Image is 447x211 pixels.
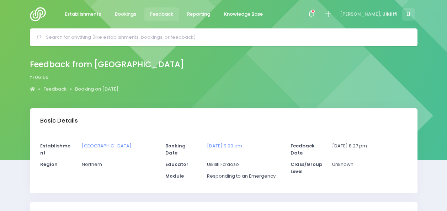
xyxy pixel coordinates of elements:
p: Unknown [332,161,407,168]
span: Reporting [187,11,210,18]
p: Uikilifi Fa’aoso [207,161,282,168]
strong: Module [165,173,184,179]
h3: Basic Details [40,117,78,124]
a: Establishments [59,7,107,21]
a: Reporting [181,7,216,21]
span: U [402,8,415,21]
strong: Feedback Date [291,142,315,156]
a: Bookings [109,7,142,21]
img: Logo [30,7,50,21]
p: [DATE] 8:27 pm [332,142,407,150]
span: Bookings [115,11,136,18]
a: Knowledge Base [218,7,269,21]
strong: Booking Date [165,142,186,156]
span: Knowledge Base [224,11,263,18]
a: Feedback [144,7,179,21]
span: Uikilifi [382,11,398,18]
strong: Region [40,161,58,168]
span: [PERSON_NAME], [340,11,381,18]
p: Responding to an Emergency [207,173,282,180]
a: [DATE] 9:00 am [207,142,242,149]
a: Feedback [43,86,66,93]
a: [GEOGRAPHIC_DATA] [82,142,132,149]
span: Feedback [150,11,173,18]
strong: Establishment [40,142,70,156]
input: Search for anything (like establishments, bookings, or feedback) [46,32,408,43]
span: f706159 [30,74,48,81]
strong: Educator [165,161,188,168]
span: Establishments [65,11,101,18]
a: Booking on [DATE] [75,86,118,93]
strong: Class/Group Level [291,161,322,175]
h2: Feedback from [GEOGRAPHIC_DATA] [30,60,184,69]
div: Northern [78,161,161,173]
